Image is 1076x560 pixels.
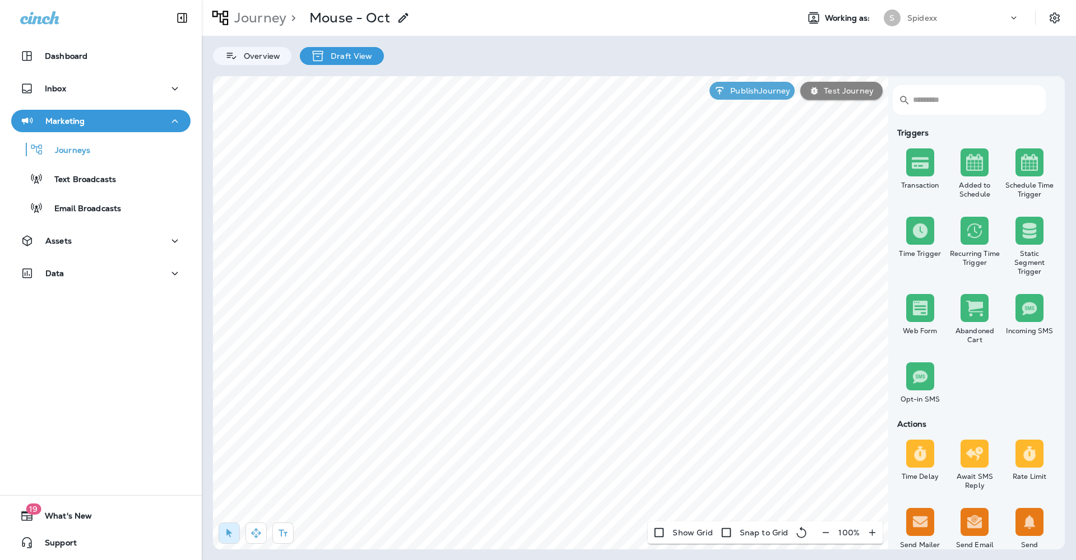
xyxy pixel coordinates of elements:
p: Publish Journey [726,86,790,95]
p: Overview [238,52,280,60]
p: Dashboard [45,52,87,60]
button: Inbox [11,77,191,100]
p: Email Broadcasts [43,204,121,214]
button: 19What's New [11,505,191,527]
button: Support [11,531,191,554]
p: Journeys [44,146,90,156]
div: Triggers [893,128,1057,137]
span: Support [34,538,77,552]
button: Test Journey [800,82,883,100]
button: Assets [11,230,191,252]
p: Text Broadcasts [43,175,116,185]
div: Send Email [950,540,1000,549]
div: Abandoned Cart [950,326,1000,344]
button: Journeys [11,138,191,161]
span: Working as: [825,13,873,23]
div: Send Notification [1004,540,1055,558]
div: S [884,10,901,26]
p: Show Grid [672,528,712,537]
button: Collapse Sidebar [166,7,198,29]
div: Opt-in SMS [895,395,945,404]
p: 100 % [838,528,860,537]
span: 19 [26,503,41,515]
div: Rate Limit [1004,472,1055,481]
button: Data [11,262,191,284]
div: Time Trigger [895,249,945,258]
div: Added to Schedule [950,181,1000,199]
div: Recurring Time Trigger [950,249,1000,267]
button: Text Broadcasts [11,167,191,190]
p: Assets [45,236,72,245]
p: Inbox [45,84,66,93]
p: Marketing [45,116,85,125]
div: Schedule Time Trigger [1004,181,1055,199]
p: > [286,10,296,26]
p: Data [45,269,64,278]
button: Marketing [11,110,191,132]
p: Journey [230,10,286,26]
p: Spidexx [907,13,937,22]
button: Dashboard [11,45,191,67]
button: Email Broadcasts [11,196,191,220]
div: Send Mailer [895,540,945,549]
p: Draft View [325,52,372,60]
p: Test Journey [819,86,874,95]
div: Web Form [895,326,945,335]
div: Await SMS Reply [950,472,1000,490]
p: Mouse - Oct [309,10,390,26]
button: PublishJourney [709,82,795,100]
span: What's New [34,511,92,525]
div: Incoming SMS [1004,326,1055,335]
button: Settings [1045,8,1065,28]
div: Time Delay [895,472,945,481]
div: Static Segment Trigger [1004,249,1055,276]
div: Actions [893,419,1057,428]
p: Snap to Grid [740,528,789,537]
div: Transaction [895,181,945,190]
